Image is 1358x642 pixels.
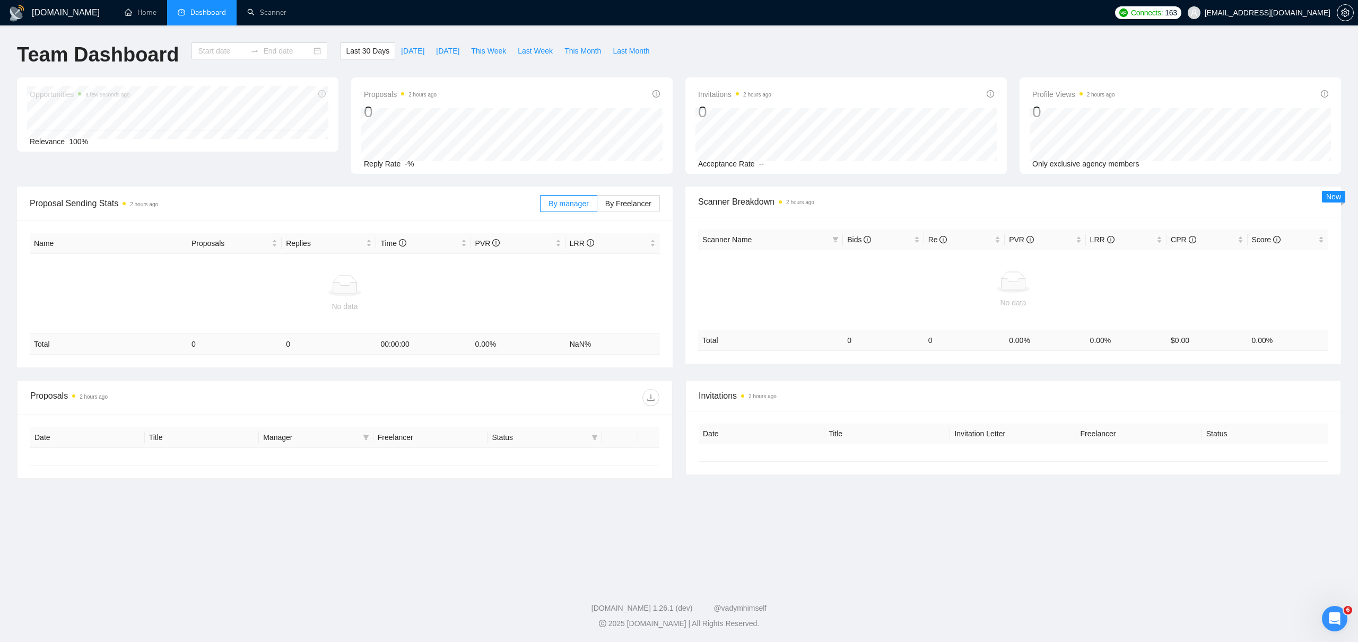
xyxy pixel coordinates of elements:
[643,393,659,402] span: download
[565,334,660,355] td: NaN %
[950,424,1076,444] th: Invitation Letter
[1026,236,1034,243] span: info-circle
[191,238,269,249] span: Proposals
[824,424,950,444] th: Title
[698,102,771,122] div: 0
[1190,9,1198,16] span: user
[30,427,145,448] th: Date
[399,239,406,247] span: info-circle
[1165,7,1177,19] span: 163
[465,42,512,59] button: This Week
[652,90,660,98] span: info-circle
[178,8,185,16] span: dashboard
[786,199,814,205] time: 2 hours ago
[430,42,465,59] button: [DATE]
[1032,88,1115,101] span: Profile Views
[30,233,187,254] th: Name
[145,427,259,448] th: Title
[1252,235,1281,244] span: Score
[376,334,471,355] td: 00:00:00
[30,389,345,406] div: Proposals
[198,45,246,57] input: Start date
[282,334,376,355] td: 0
[408,92,437,98] time: 2 hours ago
[80,394,108,400] time: 2 hours ago
[8,5,25,22] img: logo
[1337,8,1353,17] span: setting
[125,8,156,17] a: homeHome
[1326,192,1341,201] span: New
[564,45,601,57] span: This Month
[591,604,693,612] a: [DOMAIN_NAME] 1.26.1 (dev)
[30,334,187,355] td: Total
[8,618,1350,629] div: 2025 [DOMAIN_NAME] | All Rights Reserved.
[130,201,158,207] time: 2 hours ago
[475,239,500,248] span: PVR
[401,45,424,57] span: [DATE]
[395,42,430,59] button: [DATE]
[282,233,376,254] th: Replies
[864,236,871,243] span: info-circle
[247,8,286,17] a: searchScanner
[759,160,764,168] span: --
[699,424,824,444] th: Date
[613,45,649,57] span: Last Month
[363,434,369,441] span: filter
[843,330,924,350] td: 0
[30,197,540,210] span: Proposal Sending Stats
[436,45,459,57] span: [DATE]
[832,236,839,243] span: filter
[702,235,752,244] span: Scanner Name
[187,233,282,254] th: Proposals
[924,330,1005,350] td: 0
[549,199,588,208] span: By manager
[702,297,1324,309] div: No data
[518,45,553,57] span: Last Week
[471,45,506,57] span: This Week
[987,90,994,98] span: info-circle
[471,334,565,355] td: 0.00 %
[642,389,659,406] button: download
[1090,235,1115,244] span: LRR
[30,137,65,146] span: Relevance
[34,301,656,312] div: No data
[698,88,771,101] span: Invitations
[599,620,606,627] span: copyright
[698,330,843,350] td: Total
[1344,606,1352,614] span: 6
[364,160,401,168] span: Reply Rate
[364,88,437,101] span: Proposals
[713,604,767,612] a: @vadymhimself
[830,232,841,248] span: filter
[364,102,437,122] div: 0
[1189,236,1196,243] span: info-circle
[1337,8,1354,17] a: setting
[286,238,364,249] span: Replies
[263,432,359,443] span: Manager
[1076,424,1202,444] th: Freelancer
[1087,92,1115,98] time: 2 hours ago
[699,389,1328,402] span: Invitations
[1248,330,1329,350] td: 0.00 %
[748,393,777,399] time: 2 hours ago
[69,137,88,146] span: 100%
[1086,330,1167,350] td: 0.00 %
[939,236,947,243] span: info-circle
[250,47,259,55] span: swap-right
[17,42,179,67] h1: Team Dashboard
[1337,4,1354,21] button: setting
[698,160,755,168] span: Acceptance Rate
[1107,236,1115,243] span: info-circle
[1322,606,1347,631] iframe: Intercom live chat
[373,427,488,448] th: Freelancer
[847,235,871,244] span: Bids
[187,334,282,355] td: 0
[190,8,226,17] span: Dashboard
[605,199,651,208] span: By Freelancer
[1119,8,1128,17] img: upwork-logo.png
[259,427,373,448] th: Manager
[1009,235,1034,244] span: PVR
[1321,90,1328,98] span: info-circle
[405,160,414,168] span: -%
[587,239,594,247] span: info-circle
